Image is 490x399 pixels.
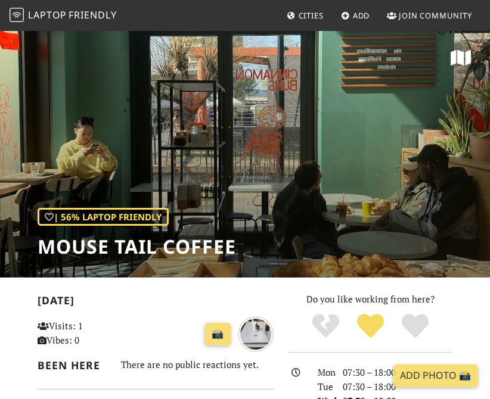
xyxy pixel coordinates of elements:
p: Visits: 1 Vibes: 0 [38,319,107,347]
span: Join Community [399,10,472,21]
a: over 1 year ago [238,326,274,338]
p: Do you like working from here? [288,292,452,306]
span: Friendly [69,8,116,21]
div: Tue [311,379,336,394]
div: 07:30 – 18:00 [336,365,460,379]
span: Add [353,10,370,21]
a: 📸 [204,323,231,345]
h2: [DATE] [38,294,274,311]
a: Add Photo 📸 [393,364,478,387]
h2: Been here [38,359,107,372]
div: Yes [348,313,393,339]
div: Definitely! [393,313,438,339]
a: Join Community [382,5,477,26]
div: Mon [311,365,336,379]
a: LaptopFriendly LaptopFriendly [10,5,117,26]
div: No [303,313,348,339]
img: LaptopFriendly [10,8,24,22]
a: Cities [282,5,328,26]
span: Cities [299,10,324,21]
span: Laptop [28,8,67,21]
div: 07:30 – 18:00 [336,379,460,394]
h1: Mouse Tail Coffee [38,235,236,258]
div: There are no public reactions yet. [121,357,274,373]
div: | 56% Laptop Friendly [38,208,169,226]
a: Add [336,5,375,26]
img: over 1 year ago [238,316,274,352]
